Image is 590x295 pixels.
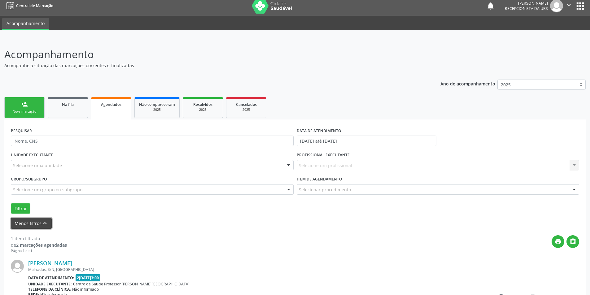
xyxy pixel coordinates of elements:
div: person_add [21,101,28,108]
div: 2025 [231,107,262,112]
button: print [552,235,564,248]
button: apps [575,1,586,11]
div: 1 item filtrado [11,235,67,242]
p: Acompanhamento [4,47,411,62]
span: Não informado [72,287,99,292]
i: keyboard_arrow_up [42,220,48,227]
a: Central de Marcação [4,1,53,11]
label: DATA DE ATENDIMENTO [297,126,341,136]
div: [PERSON_NAME] [505,1,548,6]
i:  [570,238,576,245]
button:  [566,235,579,248]
strong: 2 marcações agendadas [16,242,67,248]
input: Nome, CNS [11,136,294,146]
span: Na fila [62,102,74,107]
a: [PERSON_NAME] [28,260,72,267]
span: Recepcionista da UBS [505,6,548,11]
div: de [11,242,67,248]
span: Resolvidos [193,102,212,107]
button: notifications [486,2,495,10]
span: Cancelados [236,102,257,107]
label: PROFISSIONAL EXECUTANTE [297,150,350,160]
span: Selecione um grupo ou subgrupo [13,186,82,193]
div: Malhadas, S/N, [GEOGRAPHIC_DATA] [28,267,486,272]
button: Menos filtroskeyboard_arrow_up [11,218,52,229]
span: Agendados [101,102,121,107]
div: 2025 [139,107,175,112]
label: UNIDADE EXECUTANTE [11,150,53,160]
span: 2[DATE]3:00 [76,274,101,281]
span: Selecione uma unidade [13,162,62,169]
p: Acompanhe a situação das marcações correntes e finalizadas [4,62,411,69]
label: Grupo/Subgrupo [11,175,47,184]
p: Ano de acompanhamento [440,80,495,87]
div: Nova marcação [9,109,40,114]
span: Central de Marcação [16,3,53,8]
button: Filtrar [11,203,30,214]
span: Não compareceram [139,102,175,107]
label: Item de agendamento [297,175,342,184]
b: Unidade executante: [28,281,72,287]
span: Centro de Saude Professor [PERSON_NAME][GEOGRAPHIC_DATA] [73,281,190,287]
div: 2025 [187,107,218,112]
div: Página 1 de 1 [11,248,67,254]
a: Acompanhamento [2,18,49,30]
label: PESQUISAR [11,126,32,136]
span: Selecionar procedimento [299,186,351,193]
i:  [566,2,572,8]
b: Telefone da clínica: [28,287,71,292]
img: img [11,260,24,273]
i: print [555,238,562,245]
input: Selecione um intervalo [297,136,436,146]
b: Data de atendimento: [28,275,74,280]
